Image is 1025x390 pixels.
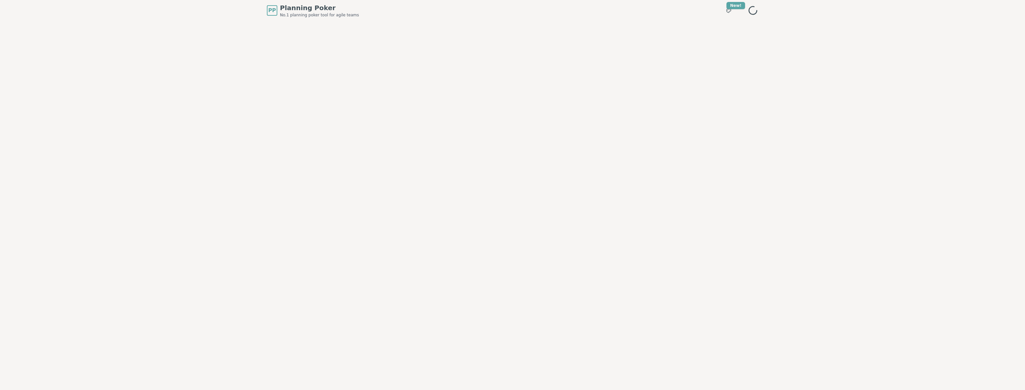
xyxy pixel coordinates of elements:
span: No.1 planning poker tool for agile teams [280,12,359,18]
a: PPPlanning PokerNo.1 planning poker tool for agile teams [267,3,359,18]
span: PP [268,7,276,14]
button: New! [723,5,735,16]
div: New! [726,2,745,9]
span: Planning Poker [280,3,359,12]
